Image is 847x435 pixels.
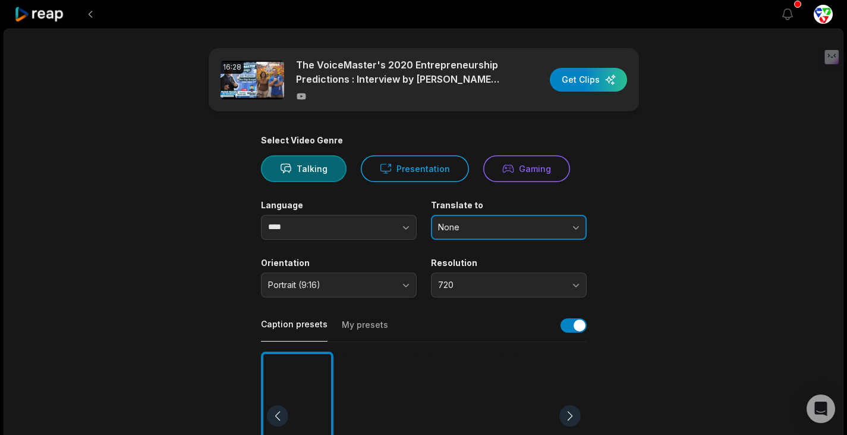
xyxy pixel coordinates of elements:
button: None [431,215,587,240]
button: Talking [261,155,347,182]
div: 16:28 [221,61,244,74]
p: The VoiceMaster's 2020 Entrepreneurship Predictions : Interview by [PERSON_NAME] 2019 [296,58,501,86]
button: My presets [342,319,388,342]
button: Get Clips [550,68,627,92]
span: None [438,222,563,233]
span: 720 [438,280,563,290]
label: Orientation [261,258,417,268]
label: Language [261,200,417,211]
button: 720 [431,273,587,298]
button: Caption presets [261,318,328,342]
label: Resolution [431,258,587,268]
label: Translate to [431,200,587,211]
span: Portrait (9:16) [268,280,393,290]
div: Select Video Genre [261,135,587,146]
button: Gaming [483,155,570,182]
div: Open Intercom Messenger [807,395,835,423]
button: Presentation [361,155,469,182]
button: Portrait (9:16) [261,273,417,298]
